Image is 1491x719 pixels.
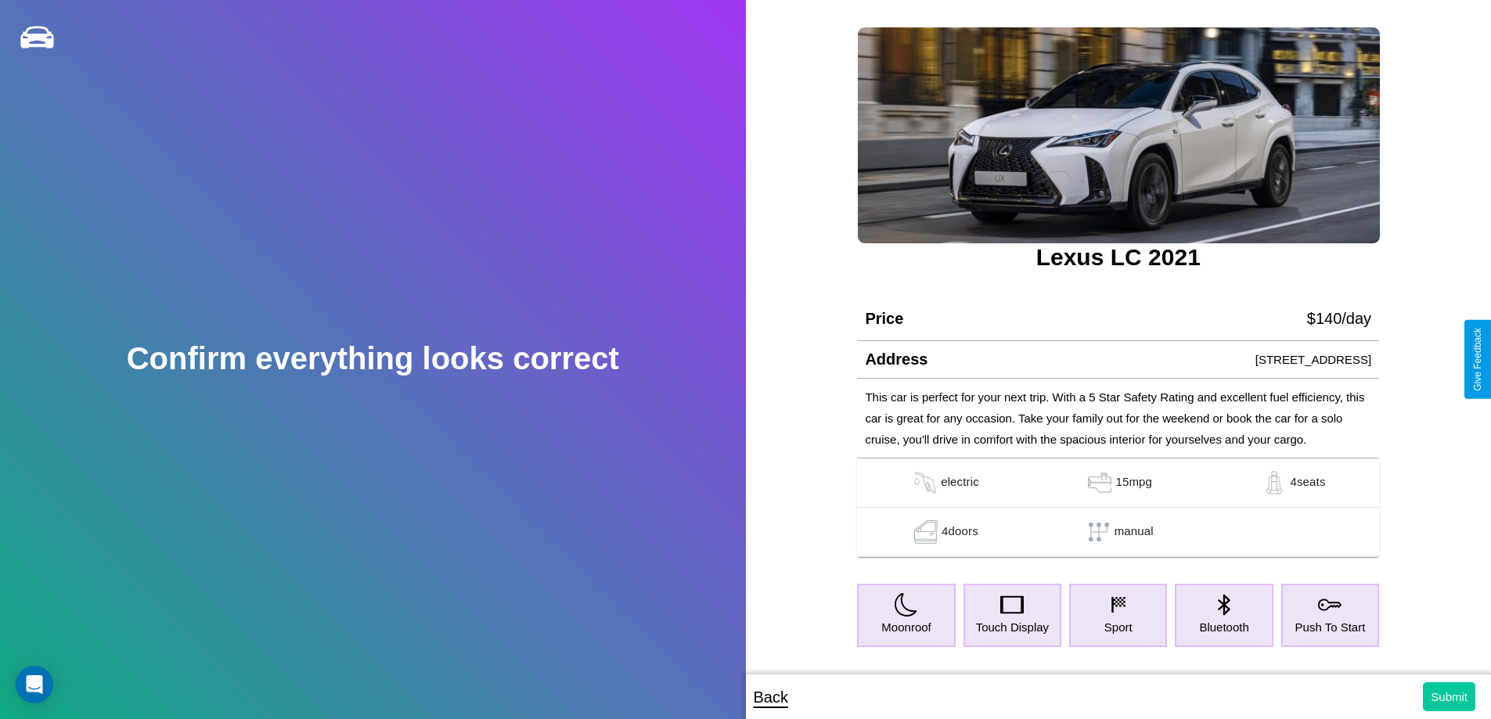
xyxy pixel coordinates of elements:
[754,683,788,711] p: Back
[865,310,903,328] h4: Price
[1084,471,1115,494] img: gas
[881,617,931,638] p: Moonroof
[1290,471,1325,494] p: 4 seats
[857,458,1379,557] table: simple table
[865,351,927,368] h4: Address
[1255,349,1371,370] p: [STREET_ADDRESS]
[1115,471,1152,494] p: 15 mpg
[1307,304,1371,333] p: $ 140 /day
[127,341,619,376] h2: Confirm everything looks correct
[1472,328,1483,391] div: Give Feedback
[1295,617,1366,638] p: Push To Start
[1423,682,1475,711] button: Submit
[1199,617,1248,638] p: Bluetooth
[976,617,1049,638] p: Touch Display
[1259,471,1290,494] img: gas
[942,520,978,544] p: 4 doors
[909,471,941,494] img: gas
[1115,520,1154,544] p: manual
[16,666,53,703] div: Open Intercom Messenger
[1104,617,1133,638] p: Sport
[857,244,1379,271] h3: Lexus LC 2021
[865,386,1371,450] p: This car is perfect for your next trip. With a 5 Star Safety Rating and excellent fuel efficiency...
[941,471,979,494] p: electric
[910,520,942,544] img: gas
